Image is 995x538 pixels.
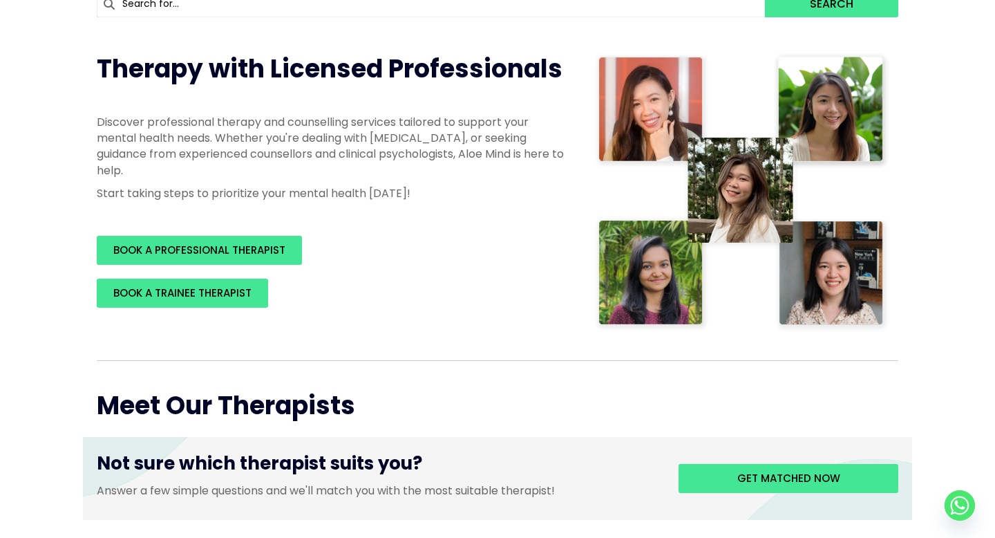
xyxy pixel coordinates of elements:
a: BOOK A PROFESSIONAL THERAPIST [97,236,302,265]
span: BOOK A TRAINEE THERAPIST [113,286,252,300]
a: Whatsapp [945,490,975,521]
a: BOOK A TRAINEE THERAPIST [97,279,268,308]
p: Start taking steps to prioritize your mental health [DATE]! [97,185,567,201]
span: BOOK A PROFESSIONAL THERAPIST [113,243,285,257]
span: Therapy with Licensed Professionals [97,51,562,86]
span: Get matched now [737,471,840,485]
a: Get matched now [679,464,898,493]
p: Answer a few simple questions and we'll match you with the most suitable therapist! [97,483,658,499]
img: Therapist collage [594,52,890,333]
span: Meet Our Therapists [97,388,355,423]
h3: Not sure which therapist suits you? [97,451,658,483]
p: Discover professional therapy and counselling services tailored to support your mental health nee... [97,114,567,178]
